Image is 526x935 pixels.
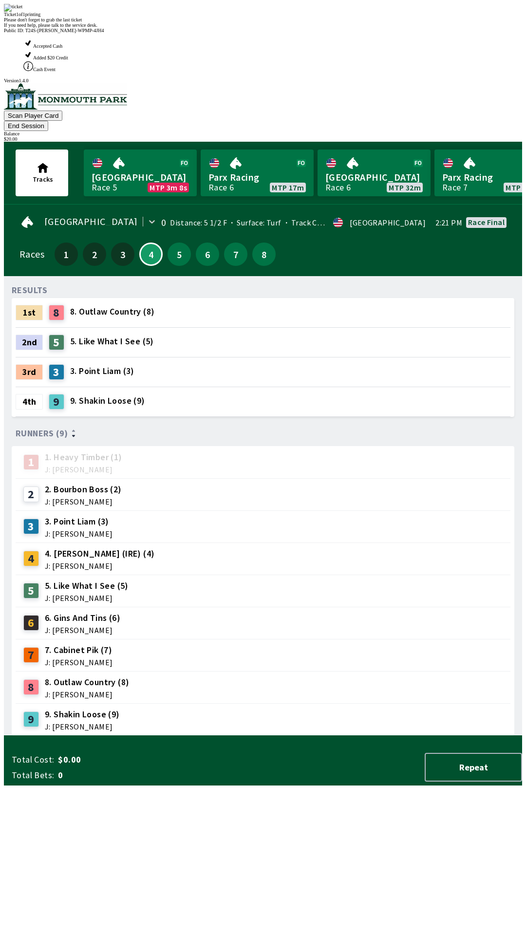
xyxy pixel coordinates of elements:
[45,708,120,721] span: 9. Shakin Loose (9)
[45,594,129,602] span: J: [PERSON_NAME]
[318,150,431,196] a: [GEOGRAPHIC_DATA]Race 6MTP 32m
[4,12,522,17] div: Ticket 1 of 1 printing
[45,498,122,505] span: J: [PERSON_NAME]
[139,243,163,266] button: 4
[16,150,68,196] button: Tracks
[45,644,113,656] span: 7. Cabinet Pik (7)
[196,243,219,266] button: 6
[325,184,351,191] div: Race 6
[208,184,234,191] div: Race 6
[23,519,39,534] div: 3
[45,691,129,698] span: J: [PERSON_NAME]
[16,364,43,380] div: 3rd
[224,243,247,266] button: 7
[12,754,54,766] span: Total Cost:
[12,769,54,781] span: Total Bets:
[143,252,159,257] span: 4
[389,184,421,191] span: MTP 32m
[45,451,122,464] span: 1. Heavy Timber (1)
[168,243,191,266] button: 5
[83,243,106,266] button: 2
[23,583,39,598] div: 5
[16,430,68,437] span: Runners (9)
[19,250,44,258] div: Races
[16,305,43,320] div: 1st
[4,131,522,136] div: Balance
[57,251,75,258] span: 1
[252,243,276,266] button: 8
[4,4,22,12] img: ticket
[442,184,468,191] div: Race 7
[4,121,48,131] button: End Session
[45,658,113,666] span: J: [PERSON_NAME]
[45,530,113,538] span: J: [PERSON_NAME]
[58,754,211,766] span: $0.00
[198,251,217,258] span: 6
[12,286,48,294] div: RESULTS
[161,219,166,226] div: 0
[49,364,64,380] div: 3
[23,551,39,566] div: 4
[255,251,273,258] span: 8
[45,466,122,473] span: J: [PERSON_NAME]
[70,305,154,318] span: 8. Outlaw Country (8)
[45,515,113,528] span: 3. Point Liam (3)
[111,243,134,266] button: 3
[4,83,127,110] img: venue logo
[227,218,282,227] span: Surface: Turf
[325,171,423,184] span: [GEOGRAPHIC_DATA]
[85,251,104,258] span: 2
[70,365,134,377] span: 3. Point Liam (3)
[23,615,39,631] div: 6
[468,218,505,226] div: Race final
[23,679,39,695] div: 8
[44,218,138,225] span: [GEOGRAPHIC_DATA]
[45,626,120,634] span: J: [PERSON_NAME]
[45,676,129,689] span: 8. Outlaw Country (8)
[435,219,462,226] span: 2:21 PM
[272,184,304,191] span: MTP 17m
[433,762,513,773] span: Repeat
[170,218,227,227] span: Distance: 5 1/2 F
[92,171,189,184] span: [GEOGRAPHIC_DATA]
[23,454,39,470] div: 1
[45,723,120,730] span: J: [PERSON_NAME]
[208,171,306,184] span: Parx Racing
[49,305,64,320] div: 8
[16,394,43,410] div: 4th
[4,28,522,33] div: Public ID:
[45,547,154,560] span: 4. [PERSON_NAME] (IRE) (4)
[33,43,62,49] span: Accepted Cash
[23,486,39,502] div: 2
[23,647,39,663] div: 7
[4,22,97,28] span: If you need help, please talk to the service desk.
[201,150,314,196] a: Parx RacingRace 6MTP 17m
[226,251,245,258] span: 7
[4,17,522,22] div: Please don't forget to grab the last ticket
[70,335,154,348] span: 5. Like What I See (5)
[4,136,522,142] div: $ 20.00
[16,335,43,350] div: 2nd
[4,111,62,121] button: Scan Player Card
[150,184,187,191] span: MTP 3m 8s
[113,251,132,258] span: 3
[49,335,64,350] div: 5
[45,562,154,570] span: J: [PERSON_NAME]
[23,711,39,727] div: 9
[350,219,426,226] div: [GEOGRAPHIC_DATA]
[84,150,197,196] a: [GEOGRAPHIC_DATA]Race 5MTP 3m 8s
[33,67,56,72] span: Cash Event
[33,175,53,184] span: Tracks
[70,394,145,407] span: 9. Shakin Loose (9)
[92,184,117,191] div: Race 5
[33,55,68,60] span: Added $20 Credit
[25,28,104,33] span: T24S-[PERSON_NAME]-WPMP-4JH4
[45,483,122,496] span: 2. Bourbon Boss (2)
[49,394,64,410] div: 9
[58,769,211,781] span: 0
[45,612,120,624] span: 6. Gins And Tins (6)
[16,429,510,438] div: Runners (9)
[4,78,522,83] div: Version 1.4.0
[425,753,522,782] button: Repeat
[55,243,78,266] button: 1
